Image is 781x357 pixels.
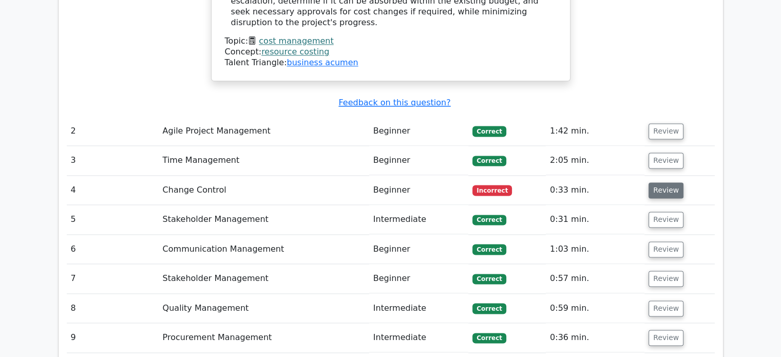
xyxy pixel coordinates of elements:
td: Intermediate [369,205,469,234]
td: 6 [67,235,159,264]
td: Intermediate [369,294,469,323]
button: Review [649,330,683,346]
button: Review [649,123,683,139]
td: 5 [67,205,159,234]
span: Correct [472,215,506,225]
td: 4 [67,176,159,205]
div: Topic: [225,36,557,47]
a: cost management [259,36,333,46]
td: Beginner [369,264,469,293]
span: Correct [472,156,506,166]
td: Change Control [159,176,369,205]
td: 0:36 min. [546,323,644,352]
td: Stakeholder Management [159,205,369,234]
span: Correct [472,244,506,254]
td: 2:05 min. [546,146,644,175]
td: 0:33 min. [546,176,644,205]
span: Correct [472,126,506,136]
button: Review [649,241,683,257]
td: Procurement Management [159,323,369,352]
td: Intermediate [369,323,469,352]
td: Communication Management [159,235,369,264]
td: 0:59 min. [546,294,644,323]
button: Review [649,212,683,228]
a: resource costing [261,47,329,57]
button: Review [649,300,683,316]
td: Beginner [369,176,469,205]
td: 2 [67,117,159,146]
span: Correct [472,274,506,284]
span: Correct [472,303,506,313]
td: Beginner [369,146,469,175]
button: Review [649,153,683,168]
td: 3 [67,146,159,175]
td: Beginner [369,117,469,146]
button: Review [649,271,683,287]
a: Feedback on this question? [338,98,450,107]
td: 0:31 min. [546,205,644,234]
td: 9 [67,323,159,352]
td: 8 [67,294,159,323]
td: Time Management [159,146,369,175]
td: Quality Management [159,294,369,323]
td: Agile Project Management [159,117,369,146]
div: Talent Triangle: [225,36,557,68]
td: 1:42 min. [546,117,644,146]
button: Review [649,182,683,198]
span: Correct [472,333,506,343]
td: Beginner [369,235,469,264]
td: Stakeholder Management [159,264,369,293]
div: Concept: [225,47,557,58]
td: 1:03 min. [546,235,644,264]
a: business acumen [287,58,358,67]
td: 0:57 min. [546,264,644,293]
span: Incorrect [472,185,512,195]
td: 7 [67,264,159,293]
